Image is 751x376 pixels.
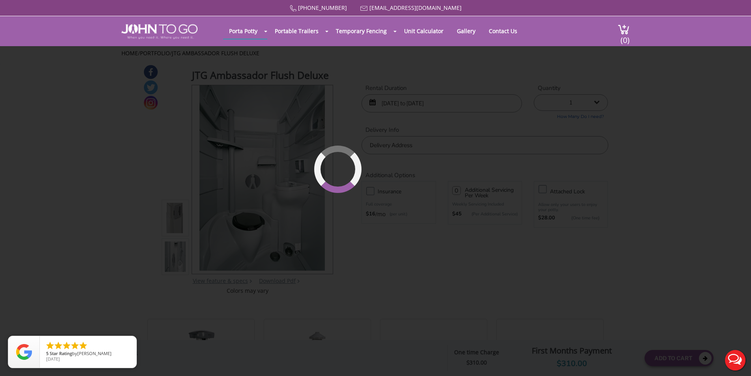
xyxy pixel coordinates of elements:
a: Temporary Fencing [330,23,393,39]
span: [PERSON_NAME] [77,350,112,356]
li:  [54,341,63,350]
li:  [45,341,55,350]
span: Star Rating [50,350,72,356]
a: [EMAIL_ADDRESS][DOMAIN_NAME] [369,4,462,11]
a: Contact Us [483,23,523,39]
span: by [46,351,130,357]
span: [DATE] [46,356,60,362]
li:  [62,341,71,350]
span: 5 [46,350,48,356]
img: cart a [618,24,630,35]
li:  [70,341,80,350]
img: Mail [360,6,368,11]
img: Call [290,5,296,12]
a: Porta Potty [223,23,263,39]
span: (0) [620,28,630,45]
a: Unit Calculator [398,23,449,39]
li:  [78,341,88,350]
button: Live Chat [719,344,751,376]
a: [PHONE_NUMBER] [298,4,347,11]
img: Review Rating [16,344,32,360]
a: Portable Trailers [269,23,324,39]
img: JOHN to go [121,24,198,39]
a: Gallery [451,23,481,39]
